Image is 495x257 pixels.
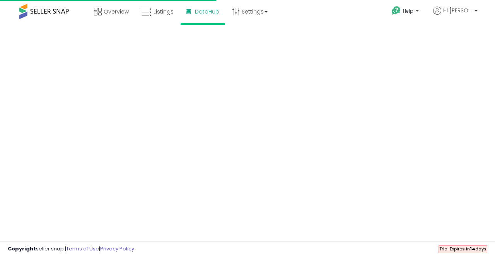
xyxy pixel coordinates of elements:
span: Overview [104,8,129,15]
span: Help [403,8,413,14]
a: Hi [PERSON_NAME] [433,7,478,24]
span: Hi [PERSON_NAME] [443,7,472,14]
span: DataHub [195,8,219,15]
span: Listings [154,8,174,15]
i: Get Help [391,6,401,15]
